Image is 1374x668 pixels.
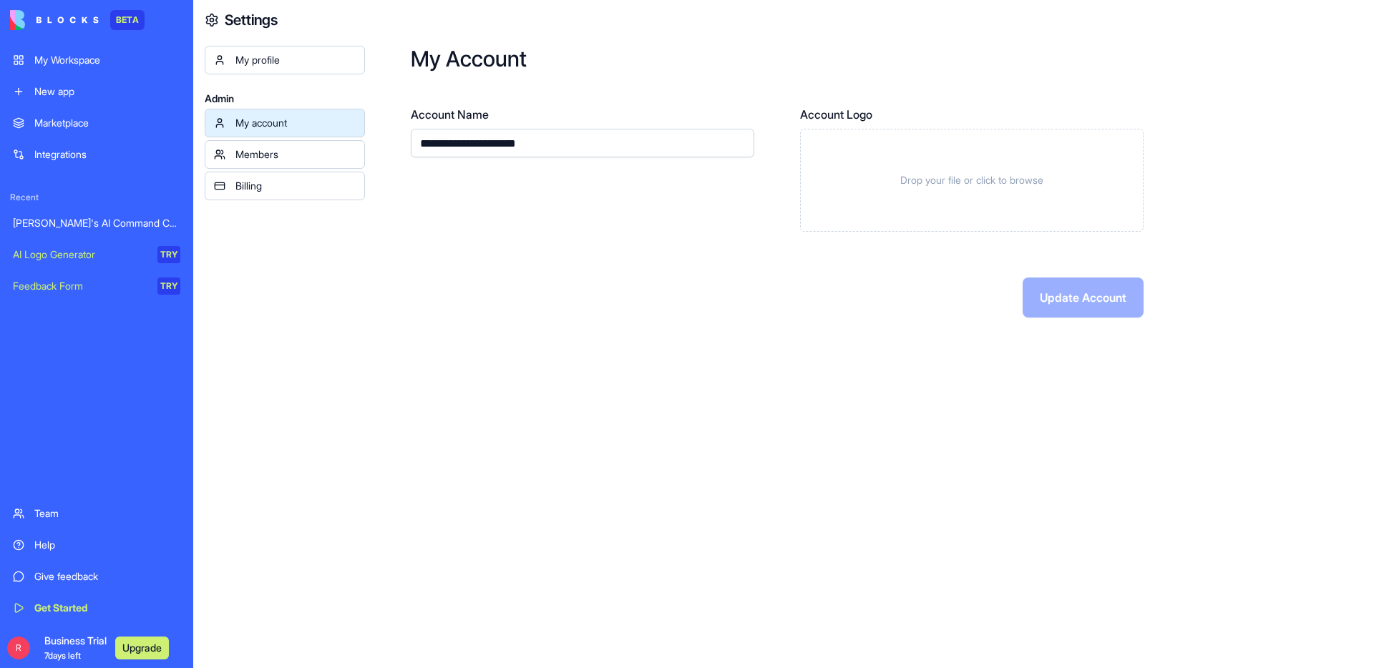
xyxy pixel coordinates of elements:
a: [PERSON_NAME]'s AI Command Center [4,209,189,237]
img: logo [10,10,99,30]
div: Members [235,147,356,162]
label: Account Logo [800,106,1144,123]
div: Billing [235,179,356,193]
a: Help [4,531,189,559]
a: Marketplace [4,109,189,137]
div: TRY [157,277,180,295]
div: Marketplace [34,116,180,130]
div: [PERSON_NAME]'s AI Command Center [13,216,180,230]
span: Recent [4,192,189,203]
div: BETA [110,10,145,30]
div: New app [34,84,180,99]
div: Help [34,538,180,552]
a: Get Started [4,594,189,622]
span: Business Trial [44,634,107,662]
div: My profile [235,53,356,67]
div: Drop your file or click to browse [800,129,1144,232]
a: My profile [205,46,365,74]
a: Team [4,499,189,528]
div: Get Started [34,601,180,615]
div: AI Logo Generator [13,247,147,262]
label: Account Name [411,106,754,123]
a: Give feedback [4,562,189,591]
span: R [7,637,30,659]
span: Admin [205,92,365,106]
span: Drop your file or click to browse [900,173,1043,187]
div: TRY [157,246,180,263]
a: AI Logo GeneratorTRY [4,240,189,269]
a: New app [4,77,189,106]
a: My account [205,109,365,137]
div: Give feedback [34,569,180,584]
a: Feedback FormTRY [4,272,189,300]
div: My Workspace [34,53,180,67]
div: Feedback Form [13,279,147,293]
div: Team [34,506,180,521]
button: Upgrade [115,637,169,659]
h4: Settings [225,10,278,30]
span: 7 days left [44,650,81,661]
a: My Workspace [4,46,189,74]
a: BETA [10,10,145,30]
a: Members [205,140,365,169]
a: Integrations [4,140,189,169]
div: My account [235,116,356,130]
h2: My Account [411,46,1328,72]
div: Integrations [34,147,180,162]
a: Billing [205,172,365,200]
